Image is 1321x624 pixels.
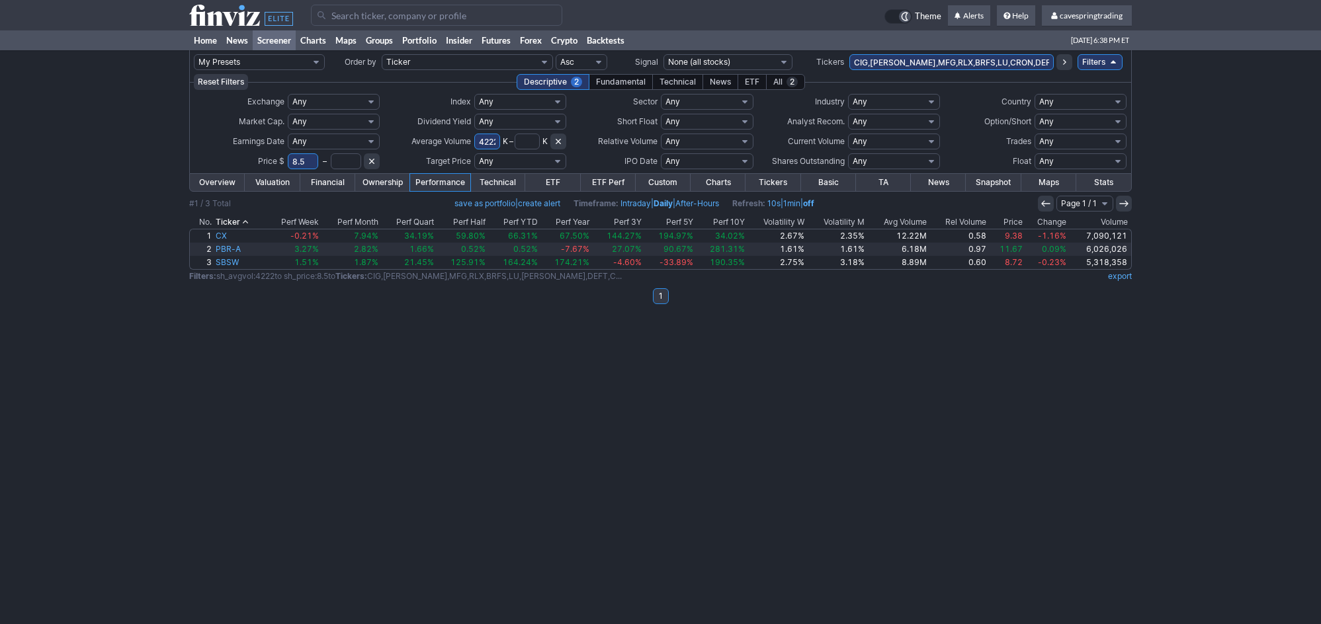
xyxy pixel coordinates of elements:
[966,174,1021,191] a: Snapshot
[806,256,866,269] a: 3.18%
[488,229,539,243] a: 66.31%
[571,77,582,87] span: 2
[783,198,800,208] a: 1min
[653,288,669,304] a: 1
[635,57,658,67] span: Signal
[345,57,376,67] span: Order by
[644,229,695,243] a: 194.97%
[300,174,355,191] a: Financial
[574,198,618,208] b: Timeframe:
[190,256,214,269] a: 3
[1038,257,1066,267] span: -0.23%
[1038,231,1066,241] span: -1.16%
[477,30,515,50] a: Futures
[436,229,488,243] a: 59.80%
[1078,54,1123,70] a: Filters
[1076,174,1131,191] a: Stats
[816,57,844,67] span: Tickers
[508,134,515,149] td: –
[253,30,296,50] a: Screener
[988,215,1024,229] th: Price
[658,231,693,241] span: 194.97%
[461,244,486,254] span: 0.52%
[591,229,643,243] a: 144.27%
[436,215,488,229] th: Perf Half
[1108,271,1132,281] a: export
[436,256,488,269] a: 125.91%
[247,97,284,106] span: Exchange
[787,77,798,87] span: 2
[767,198,781,208] a: 10s
[988,229,1024,243] a: 9.38
[915,9,941,24] span: Theme
[582,30,629,50] a: Backtests
[380,215,436,229] th: Perf Quart
[454,197,560,210] span: |
[470,174,525,191] a: Technical
[380,229,436,243] a: 34.19%
[801,174,856,191] a: Basic
[1068,229,1131,243] a: 7,090,121
[436,243,488,256] a: 0.52%
[190,174,245,191] a: Overview
[766,74,805,90] div: All
[1001,97,1031,106] span: Country
[411,136,471,146] span: Average Volume
[540,256,591,269] a: 174.21%
[589,74,653,90] div: Fundamental
[695,215,747,229] th: Perf 10Y
[732,197,814,210] span: | |
[214,243,265,256] a: PBR-A
[441,30,477,50] a: Insider
[380,256,436,269] a: 21.45%
[503,257,538,267] span: 164.24%
[214,229,265,243] a: CX
[214,256,265,269] a: SBSW
[710,257,745,267] span: 190.35%
[454,198,515,208] a: save as portfolio
[695,243,747,256] a: 281.31%
[417,116,471,126] span: Dividend Yield
[266,229,321,243] a: -0.21%
[1025,229,1068,243] a: -1.16%
[380,243,436,256] a: 1.66%
[398,30,441,50] a: Portfolio
[788,136,845,146] span: Current Volume
[620,198,651,208] a: Intraday
[1005,257,1023,267] span: 8.72
[321,215,380,229] th: Perf Month
[1042,5,1132,26] a: cavespringtrading
[867,229,929,243] a: 12.22M
[331,30,361,50] a: Maps
[245,174,300,191] a: Valuation
[803,198,814,208] a: off
[929,215,988,229] th: Rel Volume
[652,74,703,90] div: Technical
[355,174,410,191] a: Ownership
[354,231,378,241] span: 7.94%
[806,243,866,256] a: 1.61%
[747,229,806,243] a: 2.67%
[296,30,331,50] a: Charts
[929,229,988,243] a: 0.58
[239,116,284,126] span: Market Cap.
[703,74,738,90] div: News
[675,198,719,208] a: After-Hours
[644,256,695,269] a: -33.89%
[318,153,331,169] td: –
[772,156,845,166] span: Shares Outstanding
[1025,215,1068,229] th: Change
[488,256,539,269] a: 164.24%
[659,288,663,304] b: 1
[867,215,929,229] th: Avg Volume
[222,30,253,50] a: News
[1006,136,1031,146] span: Trades
[525,174,580,191] a: ETF
[1068,256,1131,269] a: 5,318,358
[997,5,1035,26] a: Help
[867,243,929,256] a: 6.18M
[508,231,538,241] span: 66.31%
[1071,30,1129,50] span: [DATE] 6:38 PM ET
[354,257,378,267] span: 1.87%
[404,231,434,241] span: 34.19%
